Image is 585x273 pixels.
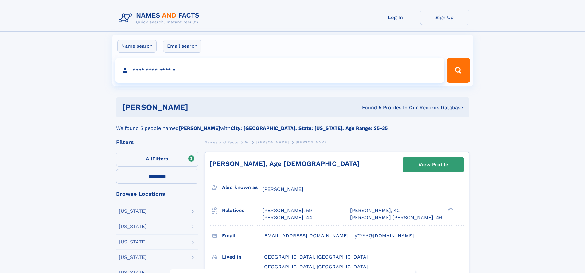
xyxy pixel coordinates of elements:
label: Name search [117,40,157,53]
label: Filters [116,152,198,167]
span: [GEOGRAPHIC_DATA], [GEOGRAPHIC_DATA] [263,264,368,270]
b: [PERSON_NAME] [179,125,220,131]
h3: Also known as [222,182,263,193]
button: Search Button [447,58,470,83]
img: Logo Names and Facts [116,10,205,26]
div: [US_STATE] [119,224,147,229]
div: View Profile [419,158,448,172]
div: ❯ [447,207,454,211]
div: [US_STATE] [119,239,147,244]
a: [PERSON_NAME], 44 [263,214,312,221]
span: W [245,140,249,144]
label: Email search [163,40,201,53]
a: Names and Facts [205,138,238,146]
span: [GEOGRAPHIC_DATA], [GEOGRAPHIC_DATA] [263,254,368,260]
div: Filters [116,139,198,145]
h3: Lived in [222,252,263,262]
span: [PERSON_NAME] [296,140,329,144]
div: We found 5 people named with . [116,117,469,132]
h1: [PERSON_NAME] [122,103,275,111]
span: [PERSON_NAME] [263,186,303,192]
span: [PERSON_NAME] [256,140,289,144]
b: City: [GEOGRAPHIC_DATA], State: [US_STATE], Age Range: 25-35 [231,125,388,131]
h3: Email [222,231,263,241]
a: Log In [371,10,420,25]
span: All [146,156,152,162]
a: [PERSON_NAME], Age [DEMOGRAPHIC_DATA] [210,160,360,167]
h3: Relatives [222,205,263,216]
div: [US_STATE] [119,255,147,260]
a: W [245,138,249,146]
span: [EMAIL_ADDRESS][DOMAIN_NAME] [263,233,349,239]
div: Found 5 Profiles In Our Records Database [275,104,463,111]
a: Sign Up [420,10,469,25]
a: [PERSON_NAME] [PERSON_NAME], 46 [350,214,442,221]
a: View Profile [403,157,464,172]
input: search input [115,58,444,83]
a: [PERSON_NAME], 42 [350,207,400,214]
div: Browse Locations [116,191,198,197]
a: [PERSON_NAME] [256,138,289,146]
a: [PERSON_NAME], 59 [263,207,312,214]
div: [US_STATE] [119,209,147,214]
